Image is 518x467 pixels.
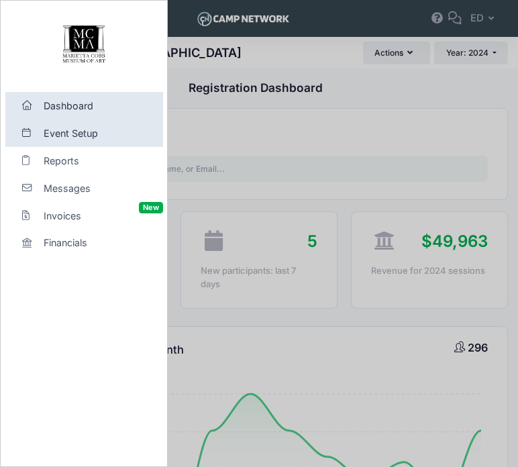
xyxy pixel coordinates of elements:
a: Messages [5,174,163,202]
span: Reports [44,154,136,168]
span: Event Setup [44,126,136,140]
a: Reports [5,147,163,174]
span: Dashboard [44,99,136,113]
a: Financials [5,229,163,257]
span: Messages [44,181,136,195]
a: Dashboard [5,92,163,119]
span: Invoices [44,209,136,223]
span: Financials [44,236,136,250]
a: Marietta Cobb Museum of Art [1,1,167,88]
span: New [139,202,163,213]
a: InvoicesNew [5,202,163,229]
a: Event Setup [5,119,163,147]
img: Marietta Cobb Museum of Art [47,7,121,81]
